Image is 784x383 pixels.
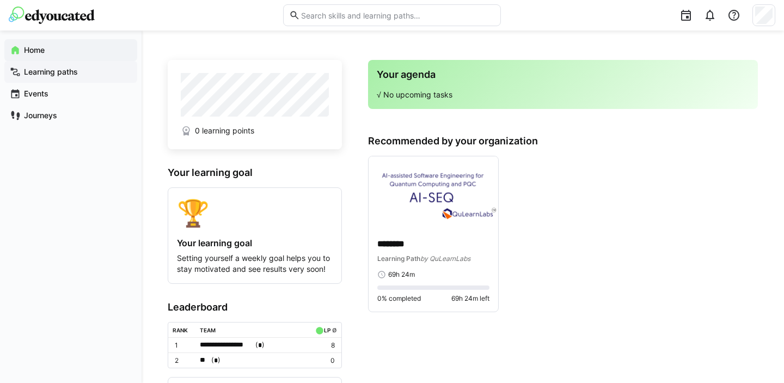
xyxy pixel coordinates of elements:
p: 8 [313,341,335,350]
span: Learning Path [377,254,420,263]
p: Setting yourself a weekly goal helps you to stay motivated and see results very soon! [177,253,333,275]
div: Rank [173,327,188,333]
span: 0 learning points [195,125,254,136]
span: 69h 24m left [451,294,489,303]
p: 2 [175,356,191,365]
div: LP [324,327,330,333]
span: ( ) [211,355,220,366]
div: Team [200,327,216,333]
span: 0% completed [377,294,421,303]
h3: Your agenda [377,69,749,81]
img: image [369,156,498,229]
a: ø [332,325,337,334]
span: ( ) [255,339,265,351]
span: 69h 24m [388,270,415,279]
h3: Leaderboard [168,301,342,313]
h3: Recommended by your organization [368,135,758,147]
h4: Your learning goal [177,238,333,248]
div: 🏆 [177,197,333,229]
p: 1 [175,341,191,350]
p: 0 [313,356,335,365]
p: √ No upcoming tasks [377,89,749,100]
input: Search skills and learning paths… [300,10,495,20]
span: by QuLearnLabs [420,254,470,263]
h3: Your learning goal [168,167,342,179]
